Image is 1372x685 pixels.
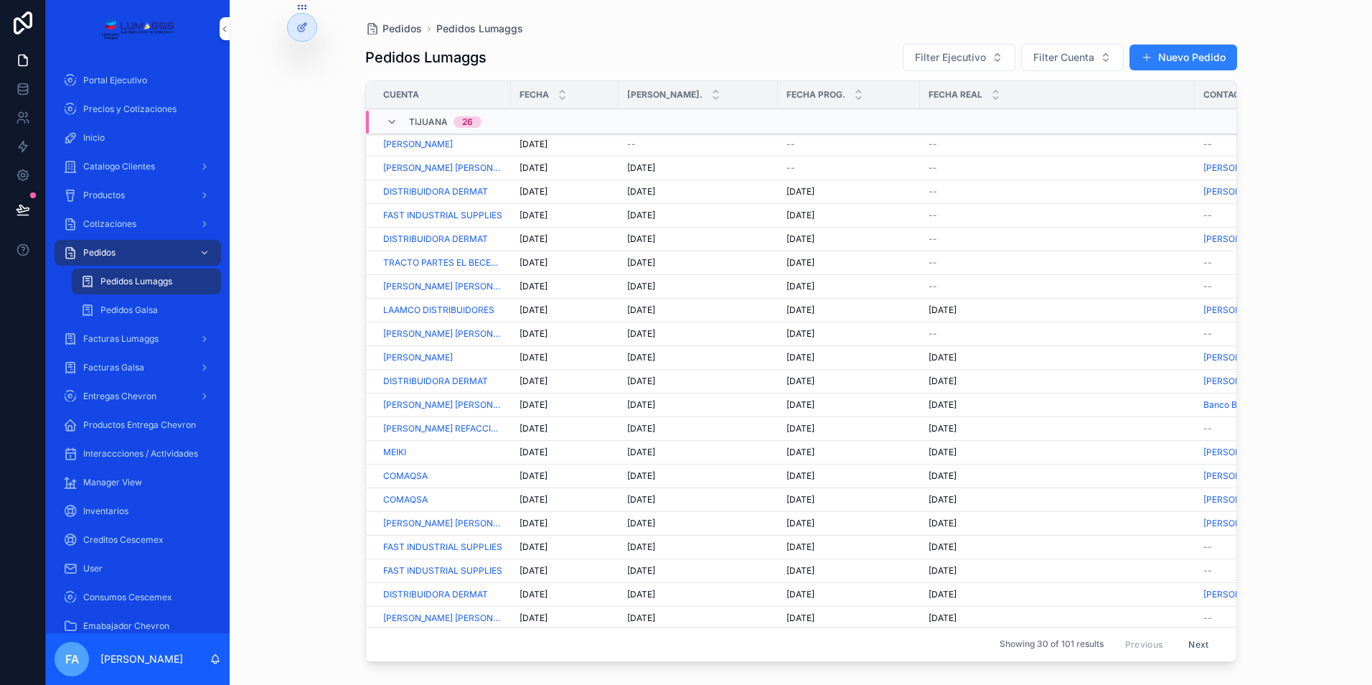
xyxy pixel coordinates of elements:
a: FAST INDUSTRIAL SUPPLIES [383,565,502,577]
span: User [83,563,103,574]
a: [PERSON_NAME] [1203,518,1297,529]
a: [DATE] [929,541,1186,553]
span: Pedidos [382,22,422,36]
a: [DATE] [786,494,911,505]
a: [DATE] [627,447,769,458]
a: -- [929,139,1186,150]
span: [DATE] [627,376,655,387]
span: [DATE] [520,470,548,482]
span: -- [627,139,636,150]
a: [DATE] [786,423,911,434]
a: [DATE] [627,162,769,174]
a: [DATE] [786,541,911,553]
a: [DATE] [520,423,610,434]
span: Portal Ejecutivo [83,75,147,86]
a: [DATE] [627,518,769,529]
a: COMAQSA [383,470,428,482]
a: LAAMCO DISTRIBUIDORES [383,304,494,316]
a: [DATE] [929,376,1186,387]
span: -- [929,210,937,221]
span: [DATE] [520,423,548,434]
span: [DATE] [786,470,814,482]
a: [PERSON_NAME] [PERSON_NAME] [383,518,502,529]
span: -- [786,162,795,174]
span: [DATE] [627,423,655,434]
span: [DATE] [520,233,548,245]
a: Inicio [55,125,221,151]
a: -- [786,139,911,150]
a: [DATE] [520,447,610,458]
a: [DATE] [627,565,769,577]
a: [DATE] [786,518,911,529]
span: Cotizaciones [83,218,136,230]
img: App logo [101,17,174,40]
a: Banco Bvld 2000 [1203,399,1274,411]
span: -- [1203,541,1212,553]
a: FAST INDUSTRIAL SUPPLIES [383,541,502,553]
a: COMAQSA [383,494,502,505]
span: -- [929,233,937,245]
span: Entregas Chevron [83,391,156,402]
a: [PERSON_NAME] [PERSON_NAME] [383,162,502,174]
a: [DATE] [627,399,769,411]
a: -- [1203,281,1297,292]
span: Creditos Cescemex [83,534,164,546]
a: [PERSON_NAME] [1203,447,1273,458]
span: [DATE] [786,541,814,553]
a: [PERSON_NAME] [383,352,502,363]
span: Productos Entrega Chevron [83,419,196,431]
span: [DATE] [627,328,655,340]
span: [PERSON_NAME] [1203,233,1273,245]
span: [PERSON_NAME] [383,139,453,150]
a: -- [1203,257,1297,269]
span: [DATE] [520,186,548,197]
span: Filter Ejecutivo [915,50,986,65]
button: Select Button [1021,44,1124,71]
span: -- [1203,257,1212,269]
a: [PERSON_NAME] [383,352,453,363]
span: [DATE] [786,399,814,411]
a: [DATE] [627,494,769,505]
a: -- [929,162,1186,174]
span: [DATE] [786,447,814,458]
button: Nuevo Pedido [1129,45,1237,70]
span: [DATE] [520,518,548,529]
a: [DATE] [520,470,610,482]
a: [DATE] [627,541,769,553]
a: [DATE] [627,352,769,363]
span: Manager View [83,477,142,488]
a: Pedidos [55,240,221,266]
a: -- [929,257,1186,269]
a: TRACTO PARTES EL BECERRO [383,257,502,269]
a: [PERSON_NAME] [1203,304,1297,316]
a: -- [1203,139,1297,150]
a: [DATE] [520,565,610,577]
a: [PERSON_NAME] [PERSON_NAME] [383,328,502,340]
a: [DATE] [520,541,610,553]
span: [DATE] [520,494,548,505]
span: -- [1203,139,1212,150]
span: -- [929,328,937,340]
a: Productos Entrega Chevron [55,412,221,438]
span: [DATE] [929,423,957,434]
a: [DATE] [520,352,610,363]
span: [DATE] [520,210,548,221]
span: [DATE] [520,257,548,269]
span: [DATE] [786,186,814,197]
a: -- [1203,541,1297,553]
span: -- [929,162,937,174]
span: [DATE] [786,233,814,245]
span: [DATE] [929,399,957,411]
a: [DATE] [520,328,610,340]
a: [DATE] [929,423,1186,434]
span: [DATE] [929,447,957,458]
a: [DATE] [520,494,610,505]
a: Facturas Galsa [55,355,221,381]
a: [PERSON_NAME] [1203,376,1297,387]
a: [DATE] [929,304,1186,316]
